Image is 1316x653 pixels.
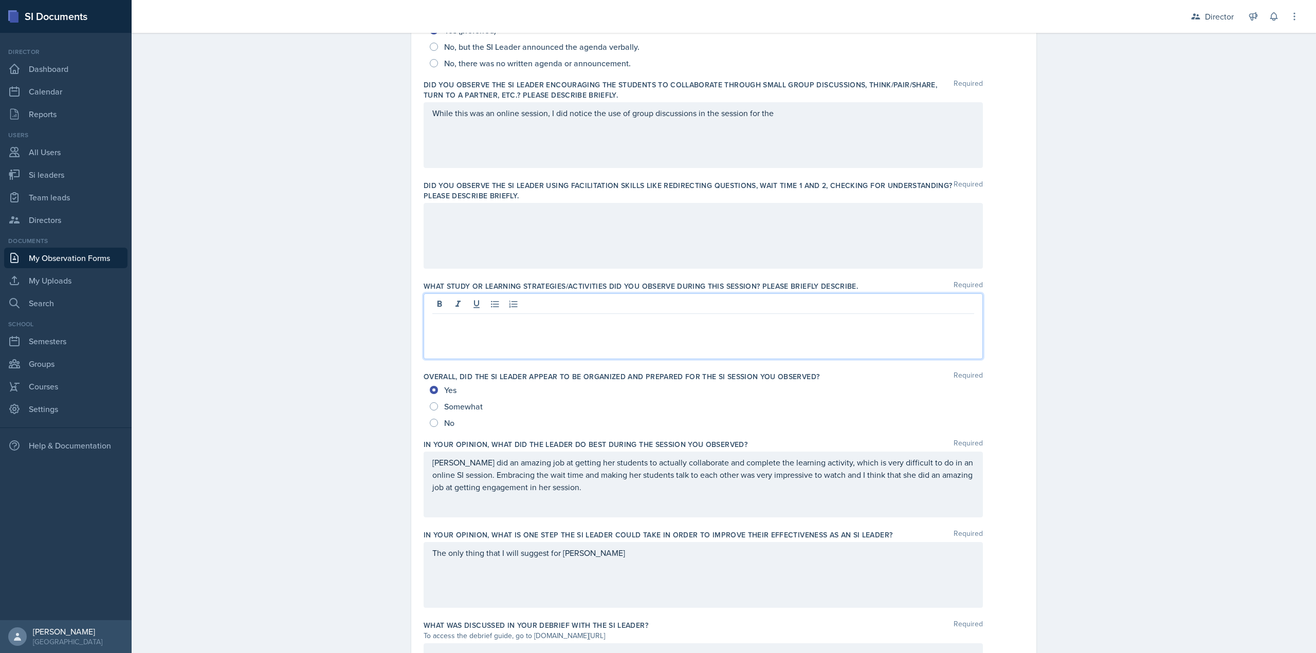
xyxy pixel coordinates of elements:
a: Calendar [4,81,127,102]
div: Director [4,47,127,57]
div: To access the debrief guide, go to [DOMAIN_NAME][URL] [424,630,983,641]
div: Users [4,130,127,140]
span: Required [954,620,983,630]
label: What study or learning strategies/activities did you observe during this session? Please briefly ... [424,281,858,291]
span: Required [954,439,983,450]
a: Directors [4,210,127,230]
p: While this was an online session, I did notice the use of group discussions in the session for the [432,107,974,119]
span: Yes [444,385,456,395]
div: [PERSON_NAME] [33,626,102,637]
a: Groups [4,353,127,374]
label: What was discussed in your debrief with the SI Leader? [424,620,648,630]
a: Settings [4,399,127,419]
p: The only thing that I will suggest for [PERSON_NAME] [432,547,974,559]
a: Search [4,293,127,313]
div: Help & Documentation [4,435,127,456]
span: Somewhat [444,401,483,412]
span: Required [954,371,983,382]
span: Required [954,281,983,291]
div: Director [1205,10,1234,23]
span: Required [954,80,983,100]
span: Yes (preferred) [444,25,496,35]
span: Required [954,180,983,201]
label: Did you observe the SI Leader using facilitation skills like redirecting questions, wait time 1 a... [424,180,954,201]
span: No [444,418,454,428]
div: School [4,320,127,329]
a: My Uploads [4,270,127,291]
a: Si leaders [4,164,127,185]
span: No, but the SI Leader announced the agenda verbally. [444,42,639,52]
a: Semesters [4,331,127,351]
span: No, there was no written agenda or announcement. [444,58,631,68]
label: In your opinion, what is ONE step the SI Leader could take in order to improve their effectivenes... [424,530,892,540]
label: Did you observe the SI Leader encouraging the students to collaborate through small group discuss... [424,80,954,100]
div: [GEOGRAPHIC_DATA] [33,637,102,647]
label: In your opinion, what did the leader do BEST during the session you observed? [424,439,747,450]
div: Documents [4,236,127,246]
label: Overall, did the SI Leader appear to be organized and prepared for the SI Session you observed? [424,371,819,382]
a: Dashboard [4,59,127,79]
a: My Observation Forms [4,248,127,268]
a: Courses [4,376,127,397]
a: Reports [4,104,127,124]
a: All Users [4,142,127,162]
a: Team leads [4,187,127,208]
p: [PERSON_NAME] did an amazing job at getting her students to actually collaborate and complete the... [432,456,974,493]
span: Required [954,530,983,540]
